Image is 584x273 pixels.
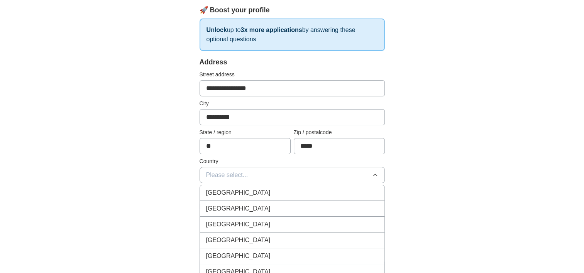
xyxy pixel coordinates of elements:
span: [GEOGRAPHIC_DATA] [206,220,271,229]
div: 🚀 Boost your profile [200,5,385,15]
label: Country [200,157,385,165]
span: [GEOGRAPHIC_DATA] [206,204,271,213]
label: Street address [200,71,385,79]
label: Zip / postalcode [294,128,385,136]
span: Please select... [206,170,248,180]
strong: Unlock [207,27,227,33]
label: City [200,99,385,108]
div: Address [200,57,385,67]
span: [GEOGRAPHIC_DATA] [206,251,271,261]
span: [GEOGRAPHIC_DATA] [206,188,271,197]
span: [GEOGRAPHIC_DATA] [206,236,271,245]
strong: 3x more applications [240,27,302,33]
label: State / region [200,128,291,136]
p: up to by answering these optional questions [200,19,385,51]
button: Please select... [200,167,385,183]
